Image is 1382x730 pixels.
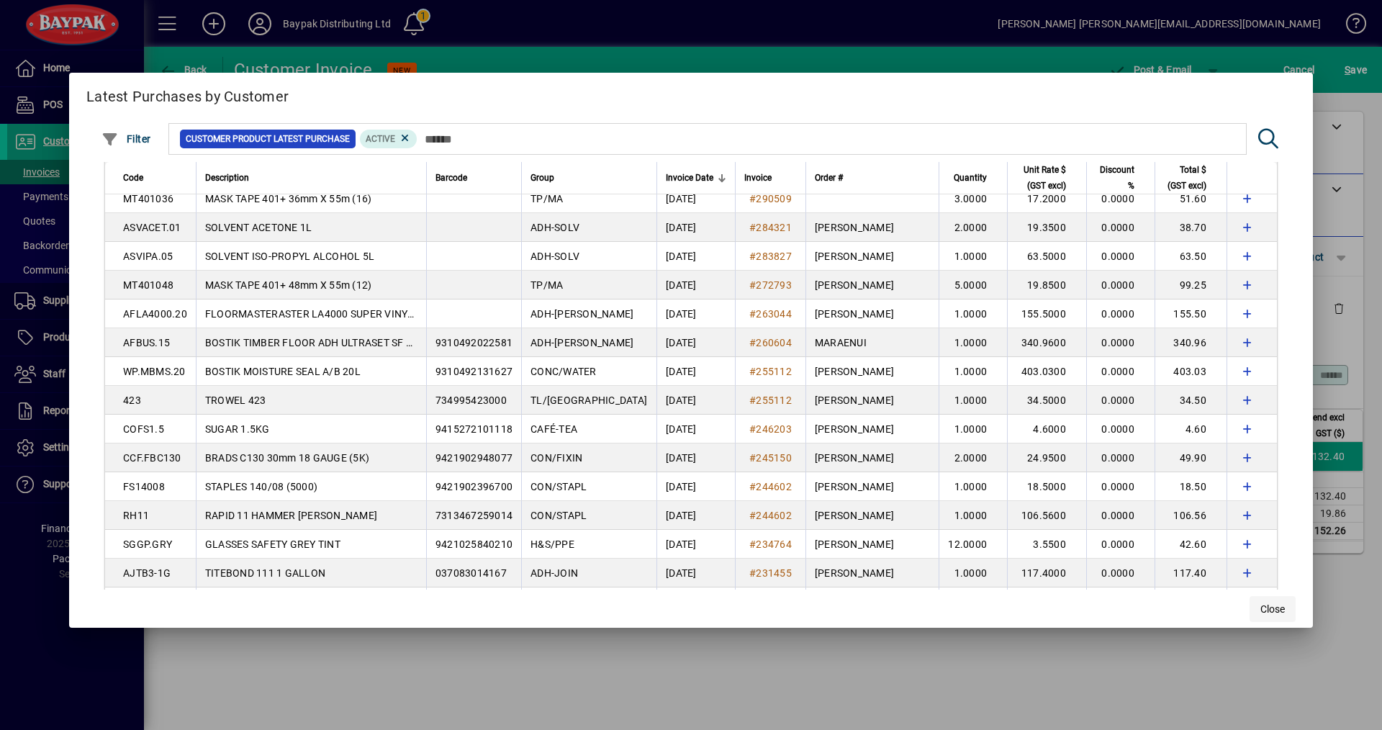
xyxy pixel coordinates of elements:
a: #260604 [744,335,797,351]
td: [DATE] [656,386,735,415]
span: Invoice Date [666,170,713,186]
span: WP.MBMS.20 [123,366,186,377]
td: 1.0000 [939,299,1007,328]
span: 255112 [756,366,792,377]
span: FLOORMASTERASTER LA4000 SUPER VINYL ADHESIVE 20L [205,308,484,320]
span: SUGAR 1.5KG [205,423,270,435]
td: [DATE] [656,587,735,616]
td: 0.0000 [1086,357,1155,386]
span: SOLVENT ISO-PROPYL ALCOHOL 5L [205,251,374,262]
span: 423 [123,395,141,406]
td: 17.2000 [1007,184,1086,213]
td: 172.5000 [1007,587,1086,616]
span: 9421025840210 [435,539,512,550]
td: 3.5500 [1007,530,1086,559]
a: #244602 [744,508,797,523]
span: CAFÉ-TEA [530,423,577,435]
div: Discount % [1096,162,1147,194]
td: 1.0000 [939,357,1007,386]
a: #244602 [744,479,797,495]
span: TL/[GEOGRAPHIC_DATA] [530,395,647,406]
td: [DATE] [656,472,735,501]
span: MT401036 [123,193,173,204]
td: 12.0000 [939,530,1007,559]
span: # [749,452,756,464]
td: 0.0000 [1086,530,1155,559]
td: 340.9600 [1007,328,1086,357]
span: Quantity [954,170,987,186]
span: 246203 [756,423,792,435]
td: 5.0000 [939,271,1007,299]
div: Barcode [435,170,512,186]
span: 284321 [756,222,792,233]
span: BRADS C130 30mm 18 GAUGE (5K) [205,452,369,464]
span: 9310492131627 [435,366,512,377]
td: 4.60 [1155,415,1227,443]
td: 38.70 [1155,213,1227,242]
span: CCF.FBC130 [123,452,181,464]
td: 0.0000 [1086,213,1155,242]
td: 1.0000 [939,501,1007,530]
a: #283827 [744,248,797,264]
td: 0.0000 [1086,242,1155,271]
td: 1.0000 [939,328,1007,357]
td: 117.4000 [1007,559,1086,587]
div: Quantity [948,170,1000,186]
span: 244602 [756,481,792,492]
span: Close [1260,602,1285,617]
span: Code [123,170,143,186]
td: 117.40 [1155,559,1227,587]
td: 0.0000 [1086,415,1155,443]
td: [DATE] [656,213,735,242]
span: 9421902948077 [435,452,512,464]
span: Customer Product Latest Purchase [186,132,350,146]
td: 0.0000 [1086,299,1155,328]
td: 3.0000 [939,184,1007,213]
td: 42.60 [1155,530,1227,559]
span: MT401048 [123,279,173,291]
td: 1.0000 [939,472,1007,501]
td: 0.0000 [1086,559,1155,587]
span: SGGP.GRY [123,539,172,550]
td: 18.50 [1155,472,1227,501]
span: Total $ (GST excl) [1164,162,1206,194]
span: 244602 [756,510,792,521]
td: [PERSON_NAME] [805,530,939,559]
span: H&S/PPE [530,539,574,550]
span: 245150 [756,452,792,464]
span: 260604 [756,337,792,348]
td: [PERSON_NAME] [805,501,939,530]
td: 1.0000 [939,587,1007,616]
td: 2.0000 [939,443,1007,472]
div: Order # [815,170,931,186]
span: ASVACET.01 [123,222,181,233]
a: #284321 [744,220,797,235]
td: [DATE] [656,242,735,271]
div: Unit Rate $ (GST excl) [1016,162,1079,194]
div: Invoice [744,170,797,186]
td: [DATE] [656,299,735,328]
span: Description [205,170,249,186]
td: MARAENUI [805,328,939,357]
td: [DATE] [656,357,735,386]
span: 234764 [756,539,792,550]
a: #263044 [744,306,797,322]
span: 255112 [756,395,792,406]
td: 172.50 [1155,587,1227,616]
a: #255112 [744,392,797,408]
span: ADH-SOLV [530,251,579,262]
span: TITEBOND 111 1 GALLON [205,567,325,579]
span: # [749,193,756,204]
div: Group [530,170,648,186]
td: [DATE] [656,559,735,587]
span: # [749,567,756,579]
span: # [749,423,756,435]
span: ASVIPA.05 [123,251,173,262]
span: 231455 [756,567,792,579]
span: FS14008 [123,481,165,492]
td: 63.5000 [1007,242,1086,271]
div: Total $ (GST excl) [1164,162,1219,194]
span: Barcode [435,170,467,186]
span: MASK TAPE 401+ 48mm X 55m (12) [205,279,372,291]
a: #245150 [744,450,797,466]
